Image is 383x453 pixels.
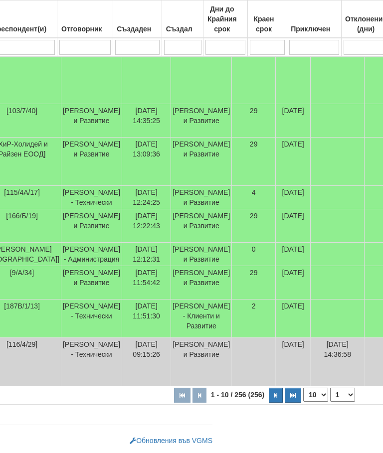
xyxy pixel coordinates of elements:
td: [PERSON_NAME] - Технически [61,16,122,104]
td: [PERSON_NAME] - Технически [171,16,232,104]
td: [PERSON_NAME] - Технически [61,300,122,338]
td: [DATE] [276,186,311,209]
td: [DATE] 14:40:10 [122,16,171,104]
button: Първа страница [174,388,191,403]
td: [DATE] [276,138,311,186]
span: [9/А/34] [10,269,34,277]
td: [PERSON_NAME] и Развитие [61,209,122,243]
td: [DATE] 11:54:42 [122,266,171,300]
td: [DATE] 13:09:36 [122,138,171,186]
span: 1 - 10 / 256 (256) [208,391,267,399]
span: 29 [250,140,258,148]
td: [DATE] 09:15:26 [122,338,171,386]
td: [PERSON_NAME] и Развитие [171,209,232,243]
td: [DATE] [276,16,311,104]
td: [DATE] [276,300,311,338]
td: [DATE] 12:24:25 [122,186,171,209]
td: [DATE] 11:51:30 [122,300,171,338]
span: [115/4А/17] [4,188,40,196]
div: Създаден [115,22,160,36]
a: Обновления във VGMS [130,437,212,445]
td: [DATE] 14:36:58 [311,338,365,386]
span: 29 [250,269,258,277]
span: 0 [252,245,256,253]
span: 4 [252,188,256,196]
td: [PERSON_NAME] и Развитие [171,186,232,209]
th: Краен срок: No sort applied, activate to apply an ascending sort [248,0,287,38]
div: Краен срок [249,12,285,36]
td: [DATE] 12:12:31 [122,243,171,266]
td: [DATE] [276,243,311,266]
span: [103/7/40] [6,107,37,115]
td: [PERSON_NAME] и Развитие [171,338,232,386]
td: [DATE] 12:22:43 [122,209,171,243]
td: [PERSON_NAME] - Администрация [61,243,122,266]
div: Отговорник [59,22,111,36]
td: [PERSON_NAME] и Развитие [61,138,122,186]
th: Приключен: No sort applied, activate to apply an ascending sort [287,0,341,38]
th: Отговорник: No sort applied, activate to apply an ascending sort [57,0,113,38]
th: Дни до Крайния срок: No sort applied, activate to apply an ascending sort [203,0,248,38]
td: [PERSON_NAME] и Развитие [171,266,232,300]
span: 29 [250,212,258,220]
select: Брой редове на страница [303,388,328,402]
button: Следваща страница [269,388,283,403]
td: [DATE] [276,338,311,386]
th: Създал: No sort applied, activate to apply an ascending sort [162,0,203,38]
td: [PERSON_NAME] - Клиенти и Развитие [171,300,232,338]
span: [187В/1/13] [4,302,40,310]
td: [PERSON_NAME] и Развитие [171,138,232,186]
span: [166/Б/19] [6,212,38,220]
td: [PERSON_NAME] и Развитие [171,243,232,266]
select: Страница номер [330,388,355,402]
td: [DATE] 14:35:25 [122,104,171,138]
div: Създал [164,22,201,36]
button: Последна страница [285,388,301,403]
td: [PERSON_NAME] и Развитие [171,104,232,138]
td: [DATE] [276,104,311,138]
td: [DATE] [276,209,311,243]
button: Предишна страница [192,388,206,403]
div: Дни до Крайния срок [205,2,246,36]
td: [PERSON_NAME] - Технически [61,186,122,209]
td: [DATE] [276,266,311,300]
span: [116/4/29] [6,340,37,348]
td: [PERSON_NAME] и Развитие [61,104,122,138]
th: Създаден: No sort applied, activate to apply an ascending sort [113,0,162,38]
td: [PERSON_NAME] - Технически [61,338,122,386]
div: Приключен [289,22,340,36]
span: 29 [250,107,258,115]
td: [PERSON_NAME] и Развитие [61,266,122,300]
span: 2 [252,302,256,310]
